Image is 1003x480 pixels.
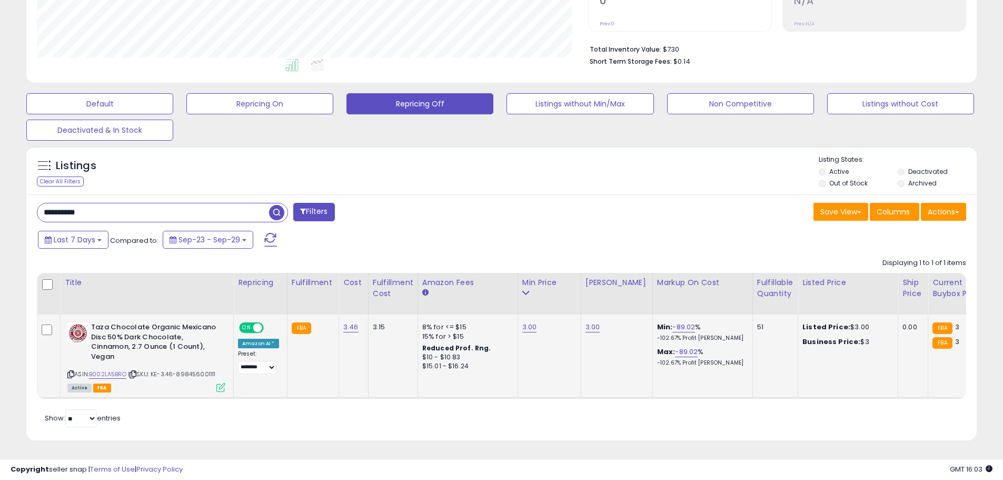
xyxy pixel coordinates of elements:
[522,277,577,288] div: Min Price
[422,353,510,362] div: $10 - $10.83
[657,347,676,357] b: Max:
[240,324,253,332] span: ON
[54,234,95,245] span: Last 7 Days
[590,57,672,66] b: Short Term Storage Fees:
[89,370,126,379] a: B002LA5BRO
[292,277,334,288] div: Fulfillment
[90,464,135,474] a: Terms of Use
[91,322,219,364] b: Taza Chocolate Organic Mexicano Disc 50% Dark Chocolate, Cinnamon, 2.7 Ounce (1 Count), Vegan
[657,347,744,367] div: %
[877,207,910,217] span: Columns
[819,155,977,165] p: Listing States:
[163,231,253,249] button: Sep-23 - Sep-29
[343,277,364,288] div: Cost
[238,277,283,288] div: Repricing
[585,277,648,288] div: [PERSON_NAME]
[26,120,173,141] button: Deactivated & In Stock
[422,277,513,288] div: Amazon Fees
[657,277,748,288] div: Markup on Cost
[11,464,49,474] strong: Copyright
[37,177,84,187] div: Clear All Filters
[827,93,974,114] button: Listings without Cost
[422,322,510,332] div: 8% for <= $15
[238,350,279,374] div: Preset:
[422,362,510,371] div: $15.01 - $16.24
[522,322,537,332] a: 3.00
[422,344,491,352] b: Reduced Prof. Rng.
[902,322,920,332] div: 0.00
[802,337,890,347] div: $3
[262,324,279,332] span: OFF
[657,322,673,332] b: Min:
[67,384,92,393] span: All listings currently available for purchase on Amazon
[950,464,992,474] span: 2025-10-7 16:03 GMT
[672,322,695,332] a: -89.02
[902,277,923,299] div: Ship Price
[802,277,893,288] div: Listed Price
[757,322,790,332] div: 51
[11,465,183,475] div: seller snap | |
[675,347,698,357] a: -89.02
[373,322,410,332] div: 3.15
[794,21,815,27] small: Prev: N/A
[422,288,429,298] small: Amazon Fees.
[238,339,279,348] div: Amazon AI *
[870,203,919,221] button: Columns
[882,258,966,268] div: Displaying 1 to 1 of 1 items
[600,21,614,27] small: Prev: 0
[178,234,240,245] span: Sep-23 - Sep-29
[932,337,952,349] small: FBA
[932,277,987,299] div: Current Buybox Price
[955,337,959,347] span: 3
[955,322,959,332] span: 3
[590,45,661,54] b: Total Inventory Value:
[667,93,814,114] button: Non Competitive
[507,93,653,114] button: Listings without Min/Max
[932,322,952,334] small: FBA
[652,273,752,315] th: The percentage added to the cost of goods (COGS) that forms the calculator for Min & Max prices.
[67,322,225,391] div: ASIN:
[45,413,121,423] span: Show: entries
[673,56,690,66] span: $0.14
[128,370,216,378] span: | SKU: KE-3.46-898456001111
[585,322,600,332] a: 3.00
[422,332,510,341] div: 15% for > $15
[346,93,493,114] button: Repricing Off
[136,464,183,474] a: Privacy Policy
[908,167,948,176] label: Deactivated
[65,277,229,288] div: Title
[921,203,966,221] button: Actions
[657,335,744,342] p: -102.67% Profit [PERSON_NAME]
[829,167,849,176] label: Active
[813,203,868,221] button: Save View
[67,322,88,344] img: 61MIQSWR5QS._SL40_.jpg
[657,322,744,342] div: %
[293,203,334,221] button: Filters
[93,384,111,393] span: FBA
[292,322,311,334] small: FBA
[802,322,850,332] b: Listed Price:
[26,93,173,114] button: Default
[110,236,158,246] span: Compared to:
[343,322,359,332] a: 3.46
[186,93,333,114] button: Repricing On
[802,322,890,332] div: $3.00
[802,337,860,347] b: Business Price:
[590,42,958,55] li: $730
[56,159,96,173] h5: Listings
[757,277,793,299] div: Fulfillable Quantity
[908,179,937,188] label: Archived
[373,277,413,299] div: Fulfillment Cost
[657,359,744,367] p: -102.67% Profit [PERSON_NAME]
[829,179,868,188] label: Out of Stock
[38,231,108,249] button: Last 7 Days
